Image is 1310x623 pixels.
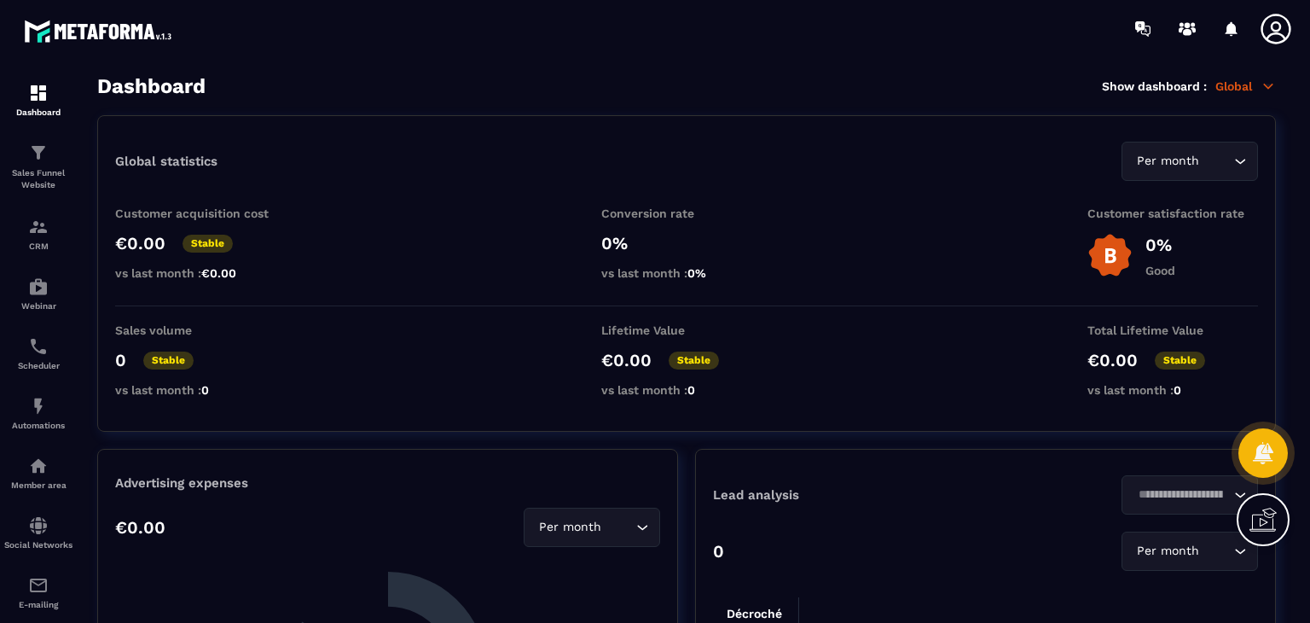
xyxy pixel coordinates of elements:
p: €0.00 [115,233,165,253]
p: Automations [4,421,72,430]
span: Per month [1133,152,1203,171]
a: social-networksocial-networkSocial Networks [4,503,72,562]
p: Total Lifetime Value [1087,323,1258,337]
p: Global [1215,79,1276,94]
div: Search for option [1122,142,1258,181]
tspan: Décroché [727,607,782,620]
p: 0 [115,350,126,370]
img: formation [28,83,49,103]
p: Conversion rate [601,207,772,220]
p: vs last month : [601,266,772,280]
p: Show dashboard : [1102,79,1207,93]
input: Search for option [1203,542,1230,561]
p: Lead analysis [713,487,986,503]
span: 0 [201,383,209,397]
p: vs last month : [115,266,286,280]
p: vs last month : [601,383,772,397]
p: Good [1145,264,1175,277]
p: vs last month : [1087,383,1258,397]
img: automations [28,396,49,416]
span: Per month [535,518,605,537]
p: Customer acquisition cost [115,207,286,220]
a: automationsautomationsAutomations [4,383,72,443]
div: Search for option [1122,475,1258,515]
p: Scheduler [4,361,72,370]
div: Search for option [1122,532,1258,571]
img: automations [28,277,49,297]
div: Search for option [524,508,660,547]
p: Sales Funnel Website [4,167,72,191]
h3: Dashboard [97,74,206,98]
span: Per month [1133,542,1203,561]
img: b-badge-o.b3b20ee6.svg [1087,233,1133,278]
p: Stable [143,352,194,370]
p: 0% [1145,235,1175,255]
p: Stable [669,352,719,370]
a: emailemailE-mailing [4,562,72,622]
span: 0 [1174,383,1181,397]
p: vs last month : [115,383,286,397]
p: Lifetime Value [601,323,772,337]
a: formationformationSales Funnel Website [4,130,72,204]
p: Advertising expenses [115,475,660,491]
p: Member area [4,480,72,490]
img: email [28,575,49,596]
a: formationformationDashboard [4,70,72,130]
input: Search for option [1133,486,1230,504]
p: €0.00 [1087,350,1138,370]
p: E-mailing [4,600,72,609]
p: Dashboard [4,108,72,117]
a: schedulerschedulerScheduler [4,323,72,383]
span: 0% [687,266,706,280]
p: CRM [4,242,72,251]
p: Social Networks [4,540,72,550]
span: 0 [687,383,695,397]
p: Customer satisfaction rate [1087,207,1258,220]
input: Search for option [1203,152,1230,171]
p: Stable [183,235,233,253]
a: formationformationCRM [4,204,72,264]
a: automationsautomationsWebinar [4,264,72,323]
img: scheduler [28,336,49,357]
p: Global statistics [115,154,217,169]
span: €0.00 [201,266,236,280]
a: automationsautomationsMember area [4,443,72,503]
p: 0% [601,233,772,253]
p: Stable [1155,352,1205,370]
img: logo [24,15,177,47]
p: 0 [713,541,724,562]
img: formation [28,143,49,163]
img: automations [28,456,49,476]
p: €0.00 [601,350,652,370]
img: social-network [28,515,49,536]
p: Sales volume [115,323,286,337]
input: Search for option [605,518,632,537]
img: formation [28,217,49,237]
p: €0.00 [115,517,165,538]
p: Webinar [4,301,72,311]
